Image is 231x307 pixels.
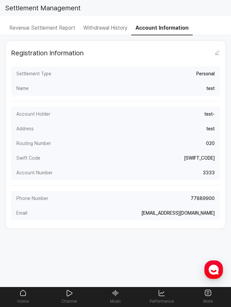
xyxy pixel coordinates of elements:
a: Withdrawal History [79,25,131,31]
span: Email [16,210,27,216]
div: [SWIFT_CODE] [184,155,215,161]
button: Withdrawal History [79,21,131,35]
h1: Settlement Management [5,3,81,13]
span: Phone Number [16,195,48,202]
a: Channel [46,287,93,306]
div: Personal [196,70,215,77]
button: Revenue Settlement Report [5,21,79,35]
span: Name [16,85,29,92]
div: test- [204,111,215,117]
span: Address [16,125,34,132]
span: Swift Code [16,155,40,161]
div: test [206,125,215,132]
a: Performance [139,287,185,306]
a: Account Information [131,25,193,31]
button: Account Information [131,21,193,35]
span: Account Holder [16,111,50,117]
a: More [185,287,231,306]
span: Routing Number [16,140,51,147]
a: Music [92,287,139,306]
span: Settlement Type [16,70,51,77]
div: 77889900 [191,195,215,202]
h2: Registration Information [11,49,84,57]
div: 3333 [203,169,215,176]
div: [EMAIL_ADDRESS][DOMAIN_NAME] [141,210,215,216]
div: 020 [206,140,215,147]
span: Account Number [16,169,53,176]
a: Revenue Settlement Report [5,25,79,31]
div: test [206,85,215,92]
